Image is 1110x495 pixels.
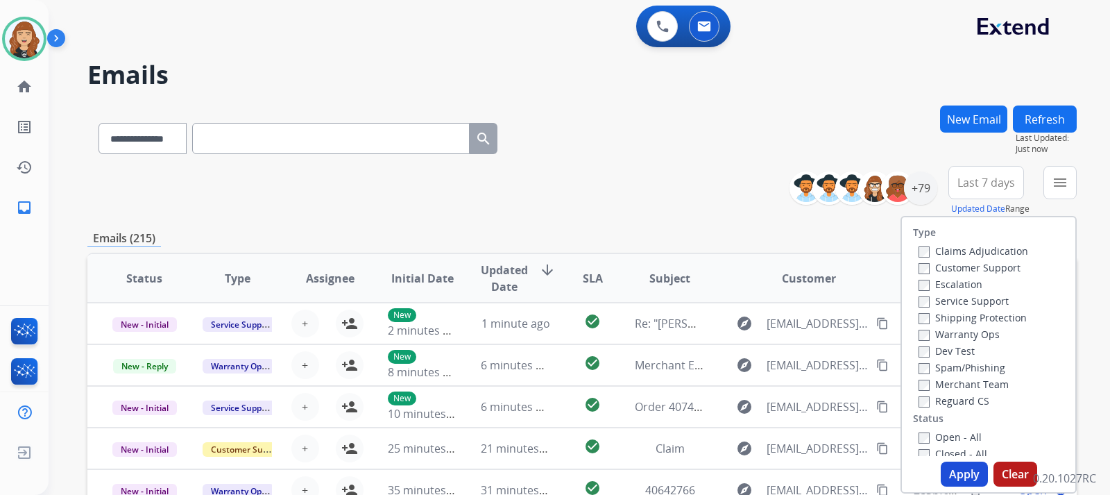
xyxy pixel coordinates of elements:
label: Dev Test [919,344,975,358]
span: Last 7 days [957,180,1015,185]
label: Reguard CS [919,394,989,408]
span: Last Updated: [1016,133,1077,144]
span: Type [225,270,250,287]
button: Clear [993,462,1037,487]
label: Warranty Ops [919,328,1000,341]
span: Merchant Escalation Notification for Request 659724 [635,358,910,373]
input: Reguard CS [919,396,930,408]
span: Order 4074499428 [635,399,731,414]
span: Customer [782,270,836,287]
p: New [388,392,416,405]
mat-icon: arrow_downward [539,262,556,278]
label: Status [913,412,943,426]
input: Service Support [919,296,930,308]
span: + [302,315,308,332]
span: 8 minutes ago [388,364,462,380]
button: + [291,435,319,462]
mat-icon: person_add [341,398,358,415]
mat-icon: history [16,159,33,176]
mat-icon: explore [736,398,753,415]
button: Last 7 days [948,166,1024,199]
p: 0.20.1027RC [1033,470,1096,487]
span: 25 minutes ago [388,441,468,456]
mat-icon: person_add [341,440,358,457]
img: avatar [5,19,44,58]
mat-icon: check_circle [584,355,601,371]
input: Customer Support [919,263,930,274]
div: +79 [904,171,937,205]
mat-icon: menu [1052,174,1068,191]
span: [EMAIL_ADDRESS][DOMAIN_NAME] [767,357,868,374]
span: 6 minutes ago [481,399,555,414]
span: + [302,398,308,415]
input: Dev Test [919,346,930,358]
span: 1 minute ago [481,316,550,331]
label: Claims Adjudication [919,244,1028,258]
label: Service Support [919,294,1009,308]
span: 6 minutes ago [481,358,555,373]
button: + [291,310,319,337]
label: Closed - All [919,447,987,460]
input: Shipping Protection [919,313,930,324]
span: New - Initial [112,401,177,415]
h2: Emails [87,61,1077,89]
span: Updated Date [481,262,528,295]
span: SLA [583,270,603,287]
mat-icon: check_circle [584,438,601,455]
input: Closed - All [919,449,930,460]
span: [EMAIL_ADDRESS][DOMAIN_NAME] [767,440,868,457]
p: New [388,350,416,364]
p: New [388,308,416,322]
span: Service Support [203,401,282,415]
button: Apply [941,462,988,487]
label: Customer Support [919,261,1021,274]
span: [EMAIL_ADDRESS][DOMAIN_NAME] [767,398,868,415]
span: Customer Support [203,442,293,457]
input: Claims Adjudication [919,246,930,258]
button: New Email [940,106,1007,133]
mat-icon: explore [736,315,753,332]
mat-icon: inbox [16,199,33,216]
mat-icon: search [475,131,492,147]
span: Subject [649,270,690,287]
span: Service Support [203,317,282,332]
span: + [302,440,308,457]
span: + [302,357,308,374]
button: + [291,351,319,379]
span: Range [951,203,1030,215]
span: 2 minutes ago [388,323,462,338]
span: 21 minutes ago [481,441,561,456]
span: Initial Date [391,270,454,287]
span: New - Initial [112,442,177,457]
label: Spam/Phishing [919,361,1005,374]
span: Status [126,270,162,287]
span: Just now [1016,144,1077,155]
input: Spam/Phishing [919,363,930,374]
input: Open - All [919,433,930,444]
mat-icon: content_copy [876,442,889,455]
span: Claim [656,441,685,456]
span: [EMAIL_ADDRESS][DOMAIN_NAME] [767,315,868,332]
input: Warranty Ops [919,330,930,341]
span: New - Reply [113,359,176,374]
label: Shipping Protection [919,311,1027,324]
input: Escalation [919,280,930,291]
button: Refresh [1013,106,1077,133]
input: Merchant Team [919,380,930,391]
mat-icon: explore [736,440,753,457]
label: Open - All [919,430,982,444]
mat-icon: person_add [341,357,358,374]
mat-icon: check_circle [584,313,601,330]
mat-icon: home [16,78,33,95]
mat-icon: content_copy [876,359,889,371]
span: Warranty Ops [203,359,274,374]
mat-icon: content_copy [876,317,889,330]
p: Emails (215) [87,230,161,247]
mat-icon: explore [736,357,753,374]
mat-icon: check_circle [584,396,601,413]
button: Updated Date [951,203,1005,215]
label: Type [913,226,936,240]
label: Escalation [919,278,982,291]
span: New - Initial [112,317,177,332]
mat-icon: person_add [341,315,358,332]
